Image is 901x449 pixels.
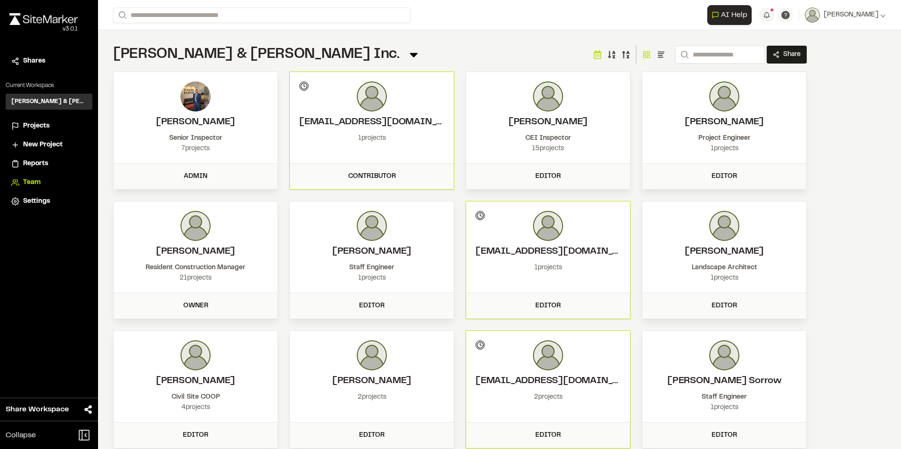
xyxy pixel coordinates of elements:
button: Search [113,8,130,23]
h2: methridge@davisfloyd.com [475,245,621,259]
div: 21 projects [123,273,268,283]
div: Resident Construction Manager [123,263,268,273]
div: Editor [472,430,624,441]
div: 1 projects [475,263,621,273]
div: Invitation Pending... [299,81,309,91]
h2: Joe Gillenwater [475,115,621,129]
img: photo [533,81,563,112]
h2: aklosterman@davisfloyd.com [475,374,621,388]
a: Settings [11,196,87,207]
div: Editor [648,171,801,182]
div: Contributor [295,171,448,182]
div: Editor [472,301,624,311]
div: Editor [648,301,801,311]
div: Owner [119,301,272,311]
h2: John Norris [299,374,444,388]
span: Collapse [6,430,36,441]
img: photo [180,211,211,241]
div: Invitation Pending... [475,211,485,220]
h2: jstevers@davisfloyd.com [299,115,444,129]
div: Civil Site COOP [123,392,268,402]
div: Staff Engineer [299,263,444,273]
div: 15 projects [475,144,621,154]
h3: [PERSON_NAME] & [PERSON_NAME] Inc. [11,97,87,106]
div: 1 projects [299,133,444,144]
div: Staff Engineer [652,392,797,402]
img: photo [180,340,211,370]
div: Invitation Pending... [475,340,485,350]
h2: Michael A. Putnam [652,115,797,129]
a: New Project [11,140,87,150]
img: photo [533,340,563,370]
div: 1 projects [299,273,444,283]
div: 1 projects [652,402,797,413]
h2: Zack Hutcherson [299,245,444,259]
button: Open AI Assistant [707,5,752,25]
div: 2 projects [475,392,621,402]
div: 7 projects [123,144,268,154]
button: [PERSON_NAME] [805,8,886,23]
div: Landscape Architect [652,263,797,273]
span: [PERSON_NAME] & [PERSON_NAME] Inc. [113,48,400,61]
span: Share [783,50,801,59]
img: photo [357,81,387,112]
div: Editor [295,430,448,441]
img: photo [709,81,739,112]
span: Projects [23,121,49,131]
span: [PERSON_NAME] [824,10,878,20]
img: photo [709,211,739,241]
a: Projects [11,121,87,131]
div: Open AI Assistant [707,5,755,25]
span: Settings [23,196,50,207]
h2: Erika Mueller [652,245,797,259]
img: rebrand.png [9,13,78,25]
span: AI Help [721,9,747,21]
span: Team [23,177,41,188]
a: Shares [11,56,87,66]
button: Search [675,46,692,64]
div: Editor [472,171,624,182]
div: Senior Inspector [123,133,268,144]
img: photo [709,340,739,370]
div: 2 projects [299,392,444,402]
span: Reports [23,159,48,169]
div: Editor [295,301,448,311]
h2: David W Hyatt [123,115,268,129]
div: Editor [648,430,801,441]
span: Share Workspace [6,404,69,415]
img: photo [357,211,387,241]
img: User [805,8,820,23]
img: photo [357,340,387,370]
span: Shares [23,56,45,66]
a: Reports [11,159,87,169]
div: 1 projects [652,144,797,154]
div: 4 projects [123,402,268,413]
div: CEI Inspector [475,133,621,144]
div: 1 projects [652,273,797,283]
div: Oh geez...please don't... [9,25,78,33]
h2: Mark Sawyer Sorrow [652,374,797,388]
div: Admin [119,171,272,182]
h2: Lance Stroble [123,245,268,259]
span: New Project [23,140,63,150]
p: Current Workspace [6,81,92,90]
img: photo [180,81,211,112]
h2: Uriah Watkins [123,374,268,388]
a: Team [11,177,87,188]
div: Project Engineer [652,133,797,144]
img: photo [533,211,563,241]
div: Editor [119,430,272,441]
